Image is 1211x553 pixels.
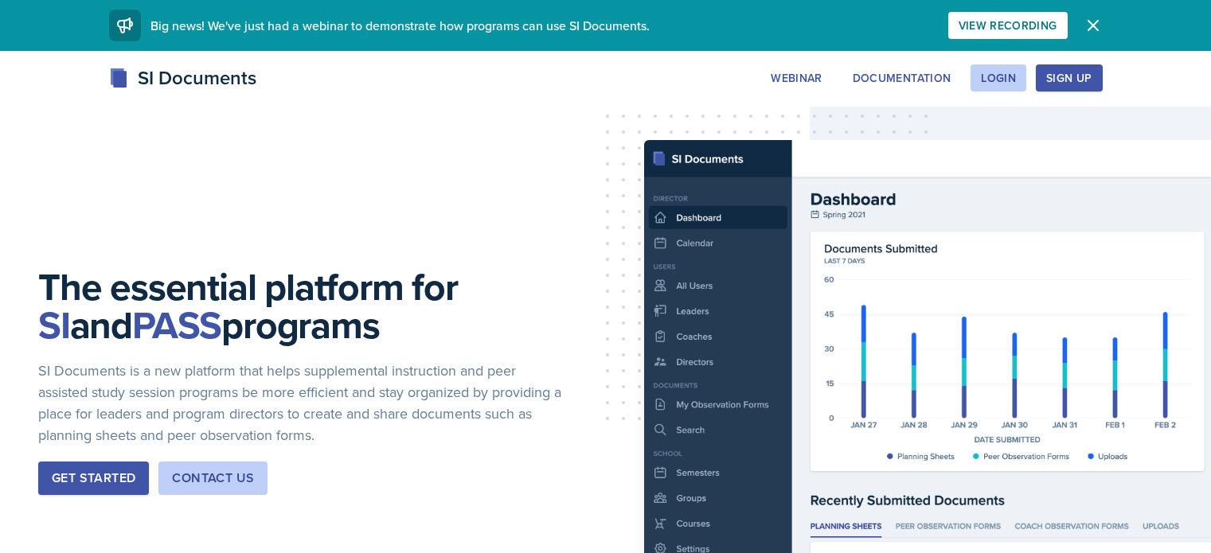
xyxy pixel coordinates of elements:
[959,19,1057,32] div: View Recording
[109,64,256,92] div: SI Documents
[1036,64,1102,92] button: Sign Up
[150,17,650,34] span: Big news! We've just had a webinar to demonstrate how programs can use SI Documents.
[981,72,1016,84] div: Login
[971,64,1026,92] button: Login
[760,64,832,92] button: Webinar
[158,461,268,495] button: Contact Us
[771,72,822,84] div: Webinar
[1046,72,1092,84] div: Sign Up
[948,12,1068,39] button: View Recording
[172,469,254,488] div: Contact Us
[52,469,135,488] div: Get Started
[853,72,951,84] div: Documentation
[842,64,962,92] button: Documentation
[38,461,149,495] button: Get Started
